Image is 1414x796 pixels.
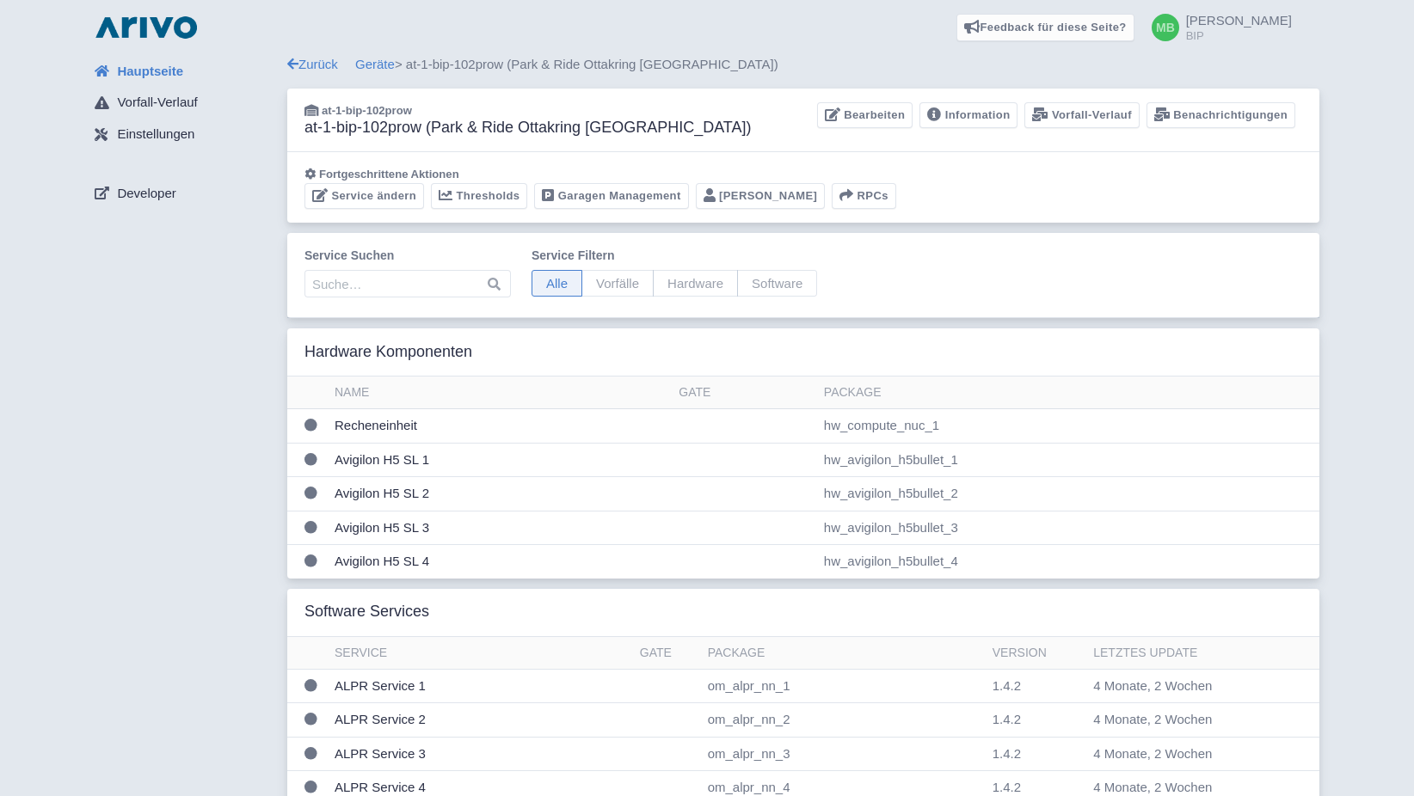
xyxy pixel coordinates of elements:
[328,443,672,477] td: Avigilon H5 SL 1
[532,270,582,297] span: Alle
[1141,14,1292,41] a: [PERSON_NAME] BIP
[817,511,1319,545] td: hw_avigilon_h5bullet_3
[328,669,633,703] td: ALPR Service 1
[117,184,175,204] span: Developer
[701,669,986,703] td: om_alpr_nn_1
[737,270,817,297] span: Software
[1086,669,1283,703] td: 4 Monate, 2 Wochen
[633,637,701,670] th: Gate
[1086,637,1283,670] th: Letztes Update
[328,637,633,670] th: Service
[117,62,183,82] span: Hauptseite
[1186,13,1292,28] span: [PERSON_NAME]
[355,57,395,71] a: Geräte
[287,57,338,71] a: Zurück
[817,377,1319,409] th: Package
[117,125,194,144] span: Einstellungen
[328,511,672,545] td: Avigilon H5 SL 3
[817,545,1319,579] td: hw_avigilon_h5bullet_4
[817,102,913,129] a: Bearbeiten
[81,55,287,88] a: Hauptseite
[696,183,826,210] a: [PERSON_NAME]
[117,93,197,113] span: Vorfall-Verlauf
[1086,703,1283,738] td: 4 Monate, 2 Wochen
[81,87,287,119] a: Vorfall-Verlauf
[328,477,672,511] td: Avigilon H5 SL 2
[653,270,738,297] span: Hardware
[304,183,424,210] a: Service ändern
[993,780,1021,794] span: 1.4.2
[1086,737,1283,771] td: 4 Monate, 2 Wochen
[328,545,672,579] td: Avigilon H5 SL 4
[993,678,1021,693] span: 1.4.2
[919,102,1017,129] a: Information
[986,637,1086,670] th: Version
[304,247,511,265] label: Service suchen
[304,603,429,621] h3: Software Services
[534,183,688,210] a: Garagen Management
[304,270,511,297] input: Suche…
[672,377,817,409] th: Gate
[701,737,986,771] td: om_alpr_nn_3
[81,177,287,210] a: Developer
[701,637,986,670] th: Package
[832,183,896,210] button: RPCs
[956,14,1134,41] a: Feedback für diese Seite?
[431,183,527,210] a: Thresholds
[1024,102,1139,129] a: Vorfall-Verlauf
[328,409,672,444] td: Recheneinheit
[287,55,1319,75] div: > at-1-bip-102prow (Park & Ride Ottakring [GEOGRAPHIC_DATA])
[304,343,472,362] h3: Hardware Komponenten
[532,247,817,265] label: Service filtern
[817,477,1319,511] td: hw_avigilon_h5bullet_2
[1147,102,1295,129] a: Benachrichtigungen
[817,443,1319,477] td: hw_avigilon_h5bullet_1
[91,14,201,41] img: logo
[322,104,412,117] span: at-1-bip-102prow
[701,703,986,738] td: om_alpr_nn_2
[993,712,1021,726] span: 1.4.2
[817,409,1319,444] td: hw_compute_nuc_1
[304,119,752,138] h3: at-1-bip-102prow (Park & Ride Ottakring [GEOGRAPHIC_DATA])
[328,377,672,409] th: Name
[328,703,633,738] td: ALPR Service 2
[581,270,654,297] span: Vorfälle
[993,746,1021,761] span: 1.4.2
[319,168,459,181] span: Fortgeschrittene Aktionen
[328,737,633,771] td: ALPR Service 3
[81,119,287,151] a: Einstellungen
[1186,30,1292,41] small: BIP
